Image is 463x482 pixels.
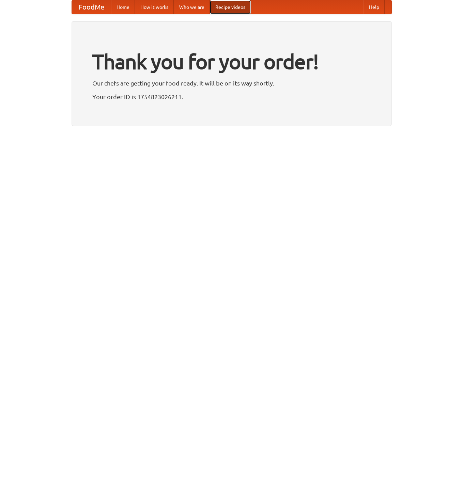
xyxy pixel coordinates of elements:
[364,0,385,14] a: Help
[72,0,111,14] a: FoodMe
[210,0,251,14] a: Recipe videos
[92,45,371,78] h1: Thank you for your order!
[174,0,210,14] a: Who we are
[135,0,174,14] a: How it works
[92,78,371,88] p: Our chefs are getting your food ready. It will be on its way shortly.
[92,92,371,102] p: Your order ID is 1754823026211.
[111,0,135,14] a: Home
